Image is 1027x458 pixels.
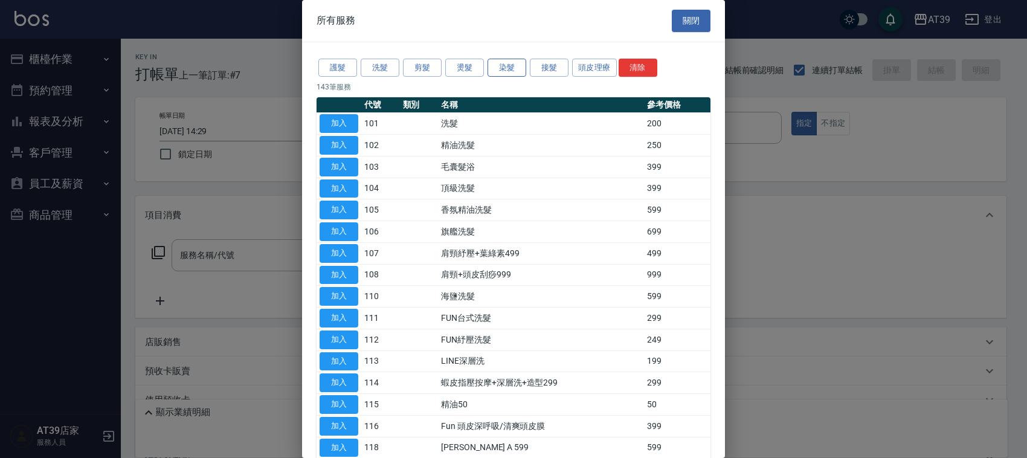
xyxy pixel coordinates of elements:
button: 加入 [320,373,358,392]
td: 101 [361,113,400,135]
td: 洗髮 [438,113,644,135]
td: 110 [361,286,400,308]
button: 燙髮 [445,59,484,77]
td: FUN台式洗髮 [438,308,644,329]
th: 名稱 [438,97,644,113]
td: 肩頸+頭皮刮痧999 [438,264,644,286]
th: 代號 [361,97,400,113]
td: 399 [644,156,710,178]
td: 107 [361,242,400,264]
td: 香氛精油洗髮 [438,199,644,221]
td: 250 [644,135,710,156]
th: 參考價格 [644,97,710,113]
button: 加入 [320,439,358,457]
td: 111 [361,308,400,329]
button: 清除 [619,59,657,77]
button: 加入 [320,331,358,349]
button: 關閉 [672,10,710,32]
td: 精油洗髮 [438,135,644,156]
td: 299 [644,308,710,329]
td: FUN紓壓洗髮 [438,329,644,350]
button: 染髮 [488,59,526,77]
td: 108 [361,264,400,286]
button: 頭皮理療 [572,59,617,77]
td: 112 [361,329,400,350]
td: 113 [361,350,400,372]
button: 剪髮 [403,59,442,77]
button: 加入 [320,287,358,306]
button: 加入 [320,417,358,436]
td: 頂級洗髮 [438,178,644,199]
td: 103 [361,156,400,178]
button: 加入 [320,266,358,285]
td: 精油50 [438,394,644,416]
button: 加入 [320,201,358,219]
td: 蝦皮指壓按摩+深層洗+造型299 [438,372,644,394]
td: 299 [644,372,710,394]
td: 199 [644,350,710,372]
td: 114 [361,372,400,394]
td: 106 [361,221,400,243]
td: 399 [644,178,710,199]
p: 143 筆服務 [317,82,710,92]
td: Fun 頭皮深呼吸/清爽頭皮膜 [438,415,644,437]
button: 接髮 [530,59,568,77]
button: 加入 [320,222,358,241]
td: 旗艦洗髮 [438,221,644,243]
button: 加入 [320,352,358,371]
button: 加入 [320,136,358,155]
td: 102 [361,135,400,156]
td: 399 [644,415,710,437]
th: 類別 [400,97,439,113]
td: 999 [644,264,710,286]
td: 116 [361,415,400,437]
button: 加入 [320,244,358,263]
span: 所有服務 [317,15,355,27]
td: 毛囊髮浴 [438,156,644,178]
td: 699 [644,221,710,243]
button: 加入 [320,309,358,327]
td: 50 [644,394,710,416]
td: 115 [361,394,400,416]
button: 加入 [320,395,358,414]
button: 加入 [320,158,358,176]
td: 499 [644,242,710,264]
td: 105 [361,199,400,221]
button: 加入 [320,114,358,133]
td: 104 [361,178,400,199]
td: 599 [644,199,710,221]
button: 護髮 [318,59,357,77]
td: 249 [644,329,710,350]
button: 加入 [320,179,358,198]
td: LINE深層洗 [438,350,644,372]
td: 海鹽洗髮 [438,286,644,308]
td: 肩頸紓壓+葉綠素499 [438,242,644,264]
td: 599 [644,286,710,308]
button: 洗髮 [361,59,399,77]
td: 200 [644,113,710,135]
